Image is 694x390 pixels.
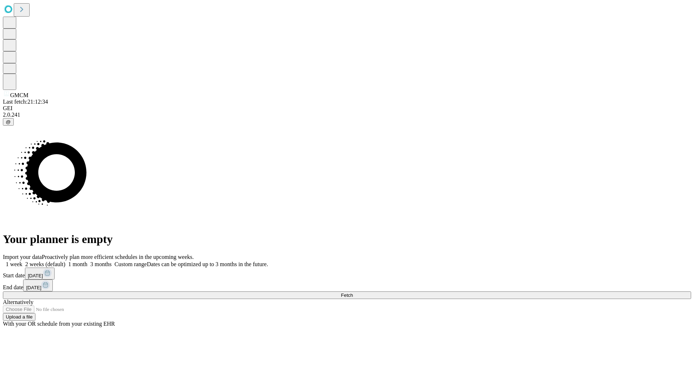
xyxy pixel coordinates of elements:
[3,254,42,260] span: Import your data
[26,285,41,290] span: [DATE]
[3,291,691,299] button: Fetch
[68,261,87,267] span: 1 month
[3,268,691,279] div: Start date
[3,313,35,321] button: Upload a file
[90,261,112,267] span: 3 months
[115,261,147,267] span: Custom range
[3,233,691,246] h1: Your planner is empty
[3,99,48,105] span: Last fetch: 21:12:34
[23,279,53,291] button: [DATE]
[25,261,65,267] span: 2 weeks (default)
[3,279,691,291] div: End date
[28,273,43,278] span: [DATE]
[10,92,29,98] span: GMCM
[42,254,194,260] span: Proactively plan more efficient schedules in the upcoming weeks.
[147,261,268,267] span: Dates can be optimized up to 3 months in the future.
[3,105,691,112] div: GEI
[341,292,353,298] span: Fetch
[3,118,14,126] button: @
[6,261,22,267] span: 1 week
[25,268,55,279] button: [DATE]
[6,119,11,125] span: @
[3,299,33,305] span: Alternatively
[3,321,115,327] span: With your OR schedule from your existing EHR
[3,112,691,118] div: 2.0.241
